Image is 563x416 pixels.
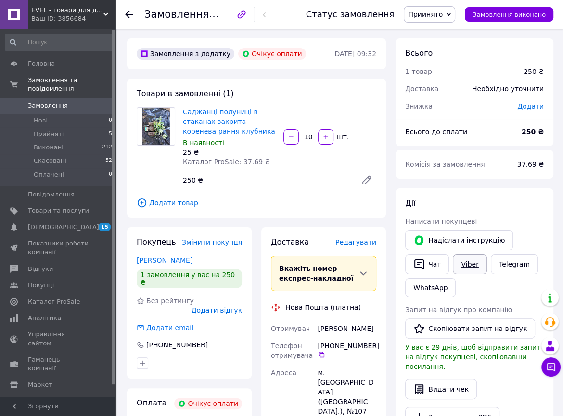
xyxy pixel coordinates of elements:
[142,108,170,145] img: Саджанці полуниці в стаканах закрита коренева рання клубника
[137,269,242,288] div: 1 замовлення у вас на 250 ₴
[174,398,242,409] div: Очікує оплати
[316,320,378,337] div: [PERSON_NAME]
[405,343,540,370] span: У вас є 29 днів, щоб відправити запит на відгук покупцеві, скопіювавши посилання.
[405,254,449,274] button: Чат
[28,76,115,93] span: Замовлення та повідомлення
[31,6,103,14] span: EVEL - товари для дому та сім'ї
[357,171,376,190] a: Редагувати
[28,190,75,199] span: Повідомлення
[28,60,55,68] span: Головна
[182,238,242,246] span: Змінити покупця
[453,254,486,274] a: Viber
[102,143,112,152] span: 212
[28,355,89,373] span: Гаманець компанії
[405,306,512,314] span: Запит на відгук про компанію
[34,116,48,125] span: Нові
[192,306,242,314] span: Додати відгук
[109,130,112,138] span: 5
[125,10,133,19] div: Повернутися назад
[28,239,89,257] span: Показники роботи компанії
[28,330,89,347] span: Управління сайтом
[405,278,456,297] a: WhatsApp
[283,303,363,312] div: Нова Пошта (платна)
[405,160,485,168] span: Комісія за замовлення
[183,139,224,147] span: В наявності
[473,11,546,18] span: Замовлення виконано
[28,380,52,389] span: Маркет
[145,323,194,332] div: Додати email
[318,341,376,358] div: [PHONE_NUMBER]
[279,265,353,282] span: Вкажіть номер експрес-накладної
[137,89,234,98] span: Товари в замовленні (1)
[183,158,270,166] span: Каталог ProSale: 37.69 ₴
[465,7,553,22] button: Замовлення виконано
[28,281,54,290] span: Покупці
[28,223,99,232] span: [DEMOGRAPHIC_DATA]
[335,238,376,246] span: Редагувати
[405,68,432,75] span: 1 товар
[34,130,64,138] span: Прийняті
[109,171,112,179] span: 0
[137,257,192,264] a: [PERSON_NAME]
[405,379,477,399] button: Видати чек
[271,369,296,377] span: Адреса
[306,10,395,19] div: Статус замовлення
[137,197,376,208] span: Додати товар
[109,116,112,125] span: 0
[105,157,112,165] span: 52
[522,128,544,135] b: 250 ₴
[405,218,477,225] span: Написати покупцеві
[332,50,376,58] time: [DATE] 09:32
[405,85,438,93] span: Доставка
[466,78,550,99] div: Необхідно уточнити
[146,297,194,305] span: Без рейтингу
[31,14,115,23] div: Ваш ID: 3856684
[183,108,275,135] a: Саджанці полуниці в стаканах закрита коренева рання клубника
[405,318,535,339] button: Скопіювати запит на відгук
[136,323,194,332] div: Додати email
[137,48,234,60] div: Замовлення з додатку
[28,297,80,306] span: Каталог ProSale
[405,230,513,250] button: Надіслати інструкцію
[524,67,544,76] div: 250 ₴
[144,9,209,20] span: Замовлення
[271,237,309,246] span: Доставка
[137,237,176,246] span: Покупець
[5,34,113,51] input: Пошук
[541,357,561,377] button: Чат з покупцем
[34,171,64,179] span: Оплачені
[517,102,544,110] span: Додати
[271,325,310,332] span: Отримувач
[34,143,64,152] span: Виконані
[145,340,209,350] div: [PHONE_NUMBER]
[183,147,276,157] div: 25 ₴
[28,314,61,322] span: Аналітика
[491,254,538,274] a: Telegram
[137,398,166,407] span: Оплата
[179,173,353,187] div: 250 ₴
[405,128,467,135] span: Всього до сплати
[408,11,443,18] span: Прийнято
[405,198,415,208] span: Дії
[517,160,544,168] span: 37.69 ₴
[34,157,66,165] span: Скасовані
[405,102,433,110] span: Знижка
[99,223,111,231] span: 15
[28,265,53,273] span: Відгуки
[28,101,68,110] span: Замовлення
[271,342,313,359] span: Телефон отримувача
[28,207,89,215] span: Товари та послуги
[238,48,306,60] div: Очікує оплати
[405,49,433,58] span: Всього
[334,132,350,142] div: шт.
